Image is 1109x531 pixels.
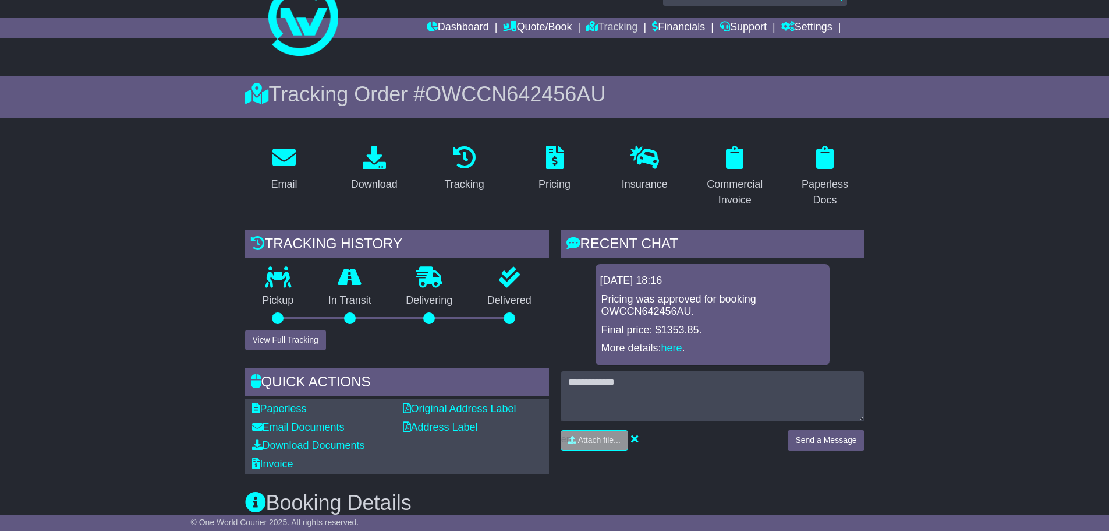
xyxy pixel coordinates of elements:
a: Commercial Invoice [696,142,774,212]
div: Tracking history [245,230,549,261]
a: Tracking [437,142,491,196]
div: Insurance [622,177,668,192]
div: Pricing [538,177,571,192]
div: Download [351,177,398,192]
span: © One World Courier 2025. All rights reserved. [191,518,359,527]
div: Tracking Order # [245,82,864,107]
a: Paperless Docs [786,142,864,212]
a: Insurance [614,142,675,196]
a: Invoice [252,458,293,470]
a: Tracking [586,18,637,38]
a: Settings [781,18,832,38]
h3: Booking Details [245,491,864,515]
a: Support [720,18,767,38]
p: Pricing was approved for booking OWCCN642456AU. [601,293,824,318]
p: More details: . [601,342,824,355]
a: Download [343,142,405,196]
a: Download Documents [252,439,365,451]
span: OWCCN642456AU [425,82,605,106]
div: Commercial Invoice [703,177,767,208]
div: RECENT CHAT [561,230,864,261]
a: Dashboard [427,18,489,38]
a: Pricing [531,142,578,196]
p: Delivered [470,294,549,307]
a: here [661,342,682,354]
p: Final price: $1353.85. [601,324,824,337]
div: Email [271,177,297,192]
p: Pickup [245,294,311,307]
a: Email [263,142,304,196]
a: Financials [652,18,705,38]
a: Email Documents [252,421,345,433]
div: Quick Actions [245,368,549,399]
a: Quote/Book [503,18,572,38]
a: Paperless [252,403,307,414]
div: Tracking [444,177,484,192]
button: Send a Message [788,430,864,451]
button: View Full Tracking [245,330,326,350]
a: Address Label [403,421,478,433]
p: In Transit [311,294,389,307]
a: Original Address Label [403,403,516,414]
p: Delivering [389,294,470,307]
div: Paperless Docs [793,177,857,208]
div: [DATE] 18:16 [600,275,825,287]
